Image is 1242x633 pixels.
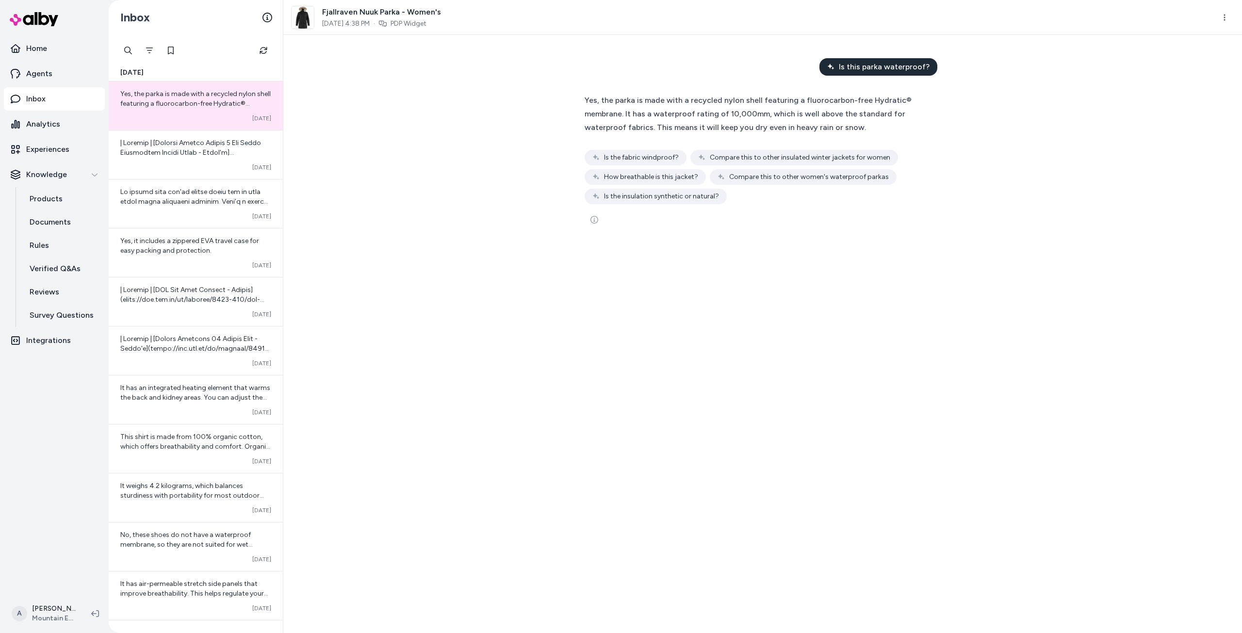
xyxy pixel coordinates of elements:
[30,193,63,205] p: Products
[729,172,889,182] span: Compare this to other women's waterproof parkas
[252,555,271,563] span: [DATE]
[4,329,105,352] a: Integrations
[20,234,105,257] a: Rules
[30,263,81,275] p: Verified Q&As
[604,192,719,201] span: Is the insulation synthetic or natural?
[120,90,271,146] span: Yes, the parka is made with a recycled nylon shell featuring a fluorocarbon-free Hydratic® membra...
[32,614,76,623] span: Mountain Equipment Company
[322,19,370,29] span: [DATE] 4:38 PM
[109,228,283,277] a: Yes, it includes a zippered EVA travel case for easy packing and protection.[DATE]
[26,43,47,54] p: Home
[120,68,144,78] span: [DATE]
[252,114,271,122] span: [DATE]
[252,604,271,612] span: [DATE]
[585,96,912,132] span: Yes, the parka is made with a recycled nylon shell featuring a fluorocarbon-free Hydratic® membra...
[20,257,105,280] a: Verified Q&As
[109,375,283,424] a: It has an integrated heating element that warms the back and kidney areas. You can adjust the hea...
[120,10,150,25] h2: Inbox
[4,62,105,85] a: Agents
[604,153,679,162] span: Is the fabric windproof?
[109,179,283,228] a: Lo ipsumd sita con'ad elitse doeiu tem in utla etdol magna aliquaeni adminim. Veni’q n exerc ulla...
[32,604,76,614] p: [PERSON_NAME]
[30,216,71,228] p: Documents
[322,6,441,18] span: Fjallraven Nuuk Parka - Women's
[109,473,283,522] a: It weighs 4.2 kilograms, which balances sturdiness with portability for most outdoor activities.[...
[20,280,105,304] a: Reviews
[4,163,105,186] button: Knowledge
[252,261,271,269] span: [DATE]
[120,433,270,480] span: This shirt is made from 100% organic cotton, which offers breathability and comfort. Organic cott...
[30,309,94,321] p: Survey Questions
[252,359,271,367] span: [DATE]
[26,335,71,346] p: Integrations
[26,68,52,80] p: Agents
[252,212,271,220] span: [DATE]
[20,211,105,234] a: Documents
[374,19,375,29] span: ·
[252,506,271,514] span: [DATE]
[6,598,83,629] button: A[PERSON_NAME]Mountain Equipment Company
[109,424,283,473] a: This shirt is made from 100% organic cotton, which offers breathability and comfort. Organic cott...
[4,37,105,60] a: Home
[109,522,283,571] a: No, these shoes do not have a waterproof membrane, so they are not suited for wet conditions wher...
[839,61,930,73] span: Is this parka waterproof?
[109,326,283,375] a: | Loremip | [Dolors Ametcons 04 Adipis Elit - Seddo'e](tempo://inc.utl.et/do/magnaal/8491-457/eni...
[10,12,58,26] img: alby Logo
[120,384,270,411] span: It has an integrated heating element that warms the back and kidney areas. You can adjust the hea...
[30,286,59,298] p: Reviews
[4,87,105,111] a: Inbox
[26,169,67,180] p: Knowledge
[252,310,271,318] span: [DATE]
[292,6,314,29] img: 438804_source_1692264456.jpg
[120,482,264,509] span: It weighs 4.2 kilograms, which balances sturdiness with portability for most outdoor activities.
[120,580,268,607] span: It has air-permeable stretch side panels that improve breathability. This helps regulate your tem...
[140,41,159,60] button: Filter
[26,144,69,155] p: Experiences
[12,606,27,621] span: A
[109,277,283,326] a: | Loremip | [DOL Sit Amet Consect - Adipis](elits://doe.tem.in/ut/laboree/8423-410/dol-mag-aliq-e...
[710,153,890,162] span: Compare this to other insulated winter jackets for women
[20,304,105,327] a: Survey Questions
[120,531,259,558] span: No, these shoes do not have a waterproof membrane, so they are not suited for wet conditions wher...
[4,138,105,161] a: Experiences
[585,210,604,229] button: See more
[109,81,283,130] a: Yes, the parka is made with a recycled nylon shell featuring a fluorocarbon-free Hydratic® membra...
[252,408,271,416] span: [DATE]
[30,240,49,251] p: Rules
[120,237,259,255] span: Yes, it includes a zippered EVA travel case for easy packing and protection.
[252,163,271,171] span: [DATE]
[604,172,698,182] span: How breathable is this jacket?
[109,571,283,620] a: It has air-permeable stretch side panels that improve breathability. This helps regulate your tem...
[4,113,105,136] a: Analytics
[252,457,271,465] span: [DATE]
[20,187,105,211] a: Products
[391,19,426,29] a: PDP Widget
[120,188,271,429] span: Lo ipsumd sita con'ad elitse doeiu tem in utla etdol magna aliquaeni adminim. Veni’q n exerc ulla...
[26,118,60,130] p: Analytics
[26,93,46,105] p: Inbox
[254,41,273,60] button: Refresh
[109,130,283,179] a: | Loremip | [Dolorsi Ametco Adipis 5 Eli Seddo Eiusmodtem Incidi Utlab - Etdol'm](aliqu://eni.adm...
